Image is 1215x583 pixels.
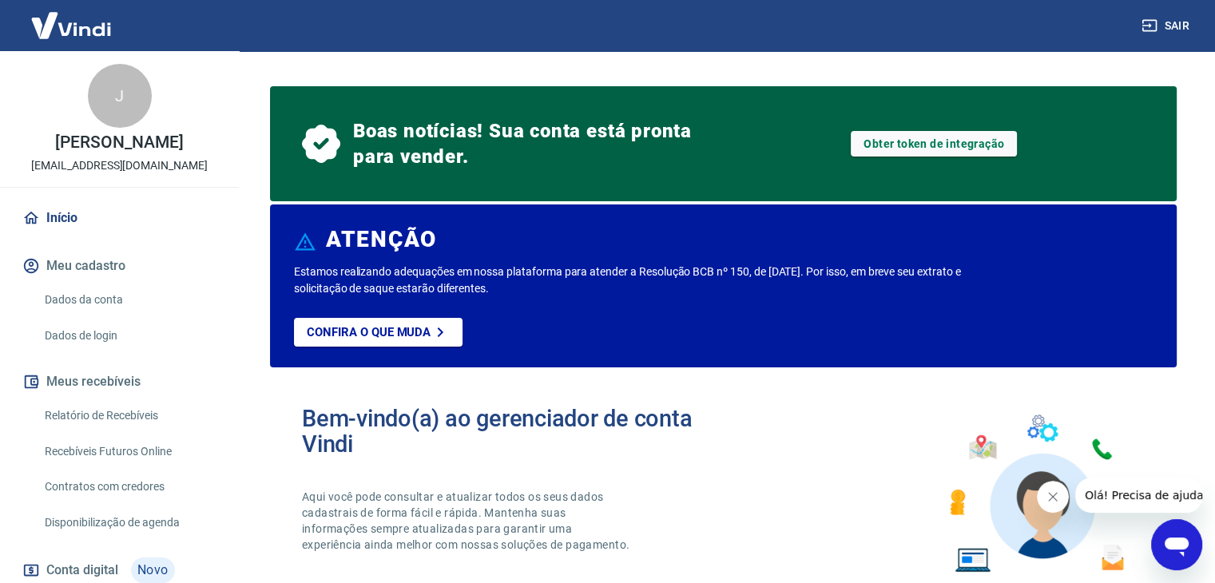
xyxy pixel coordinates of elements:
[38,435,220,468] a: Recebíveis Futuros Online
[88,64,152,128] div: J
[19,248,220,284] button: Meu cadastro
[38,284,220,316] a: Dados da conta
[46,559,118,581] span: Conta digital
[55,134,183,151] p: [PERSON_NAME]
[38,470,220,503] a: Contratos com credores
[294,264,981,297] p: Estamos realizando adequações em nossa plataforma para atender a Resolução BCB nº 150, de [DATE]....
[10,11,134,24] span: Olá! Precisa de ajuda?
[307,325,431,339] p: Confira o que muda
[851,131,1017,157] a: Obter token de integração
[19,1,123,50] img: Vindi
[302,489,633,553] p: Aqui você pode consultar e atualizar todos os seus dados cadastrais de forma fácil e rápida. Mant...
[353,118,698,169] span: Boas notícias! Sua conta está pronta para vender.
[1138,11,1196,41] button: Sair
[19,200,220,236] a: Início
[1151,519,1202,570] iframe: Botão para abrir a janela de mensagens
[326,232,437,248] h6: ATENÇÃO
[38,319,220,352] a: Dados de login
[31,157,208,174] p: [EMAIL_ADDRESS][DOMAIN_NAME]
[1037,481,1069,513] iframe: Fechar mensagem
[935,406,1145,582] img: Imagem de um avatar masculino com diversos icones exemplificando as funcionalidades do gerenciado...
[38,506,220,539] a: Disponibilização de agenda
[302,406,724,457] h2: Bem-vindo(a) ao gerenciador de conta Vindi
[19,364,220,399] button: Meus recebíveis
[131,557,175,583] span: Novo
[38,399,220,432] a: Relatório de Recebíveis
[294,318,463,347] a: Confira o que muda
[1075,478,1202,513] iframe: Mensagem da empresa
